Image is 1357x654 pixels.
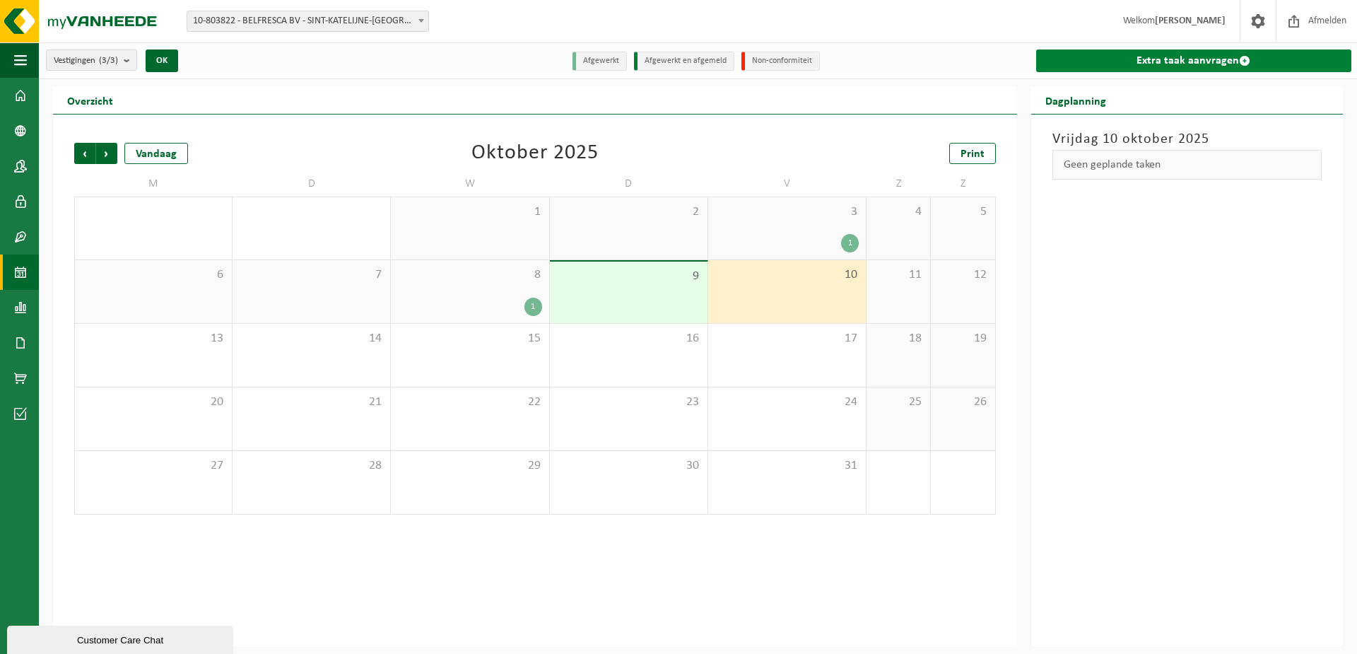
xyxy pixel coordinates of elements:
[938,395,987,410] span: 26
[715,267,859,283] span: 10
[471,143,599,164] div: Oktober 2025
[187,11,429,32] span: 10-803822 - BELFRESCA BV - SINT-KATELIJNE-WAVER
[74,171,233,197] td: M
[398,331,541,346] span: 15
[1155,16,1226,26] strong: [PERSON_NAME]
[938,204,987,220] span: 5
[74,143,95,164] span: Vorige
[1052,150,1322,180] div: Geen geplande taken
[524,298,542,316] div: 1
[557,458,700,474] span: 30
[550,171,708,197] td: D
[240,331,383,346] span: 14
[82,395,225,410] span: 20
[187,11,428,31] span: 10-803822 - BELFRESCA BV - SINT-KATELIJNE-WAVER
[96,143,117,164] span: Volgende
[557,395,700,410] span: 23
[99,56,118,65] count: (3/3)
[715,331,859,346] span: 17
[46,49,137,71] button: Vestigingen(3/3)
[53,86,127,114] h2: Overzicht
[398,458,541,474] span: 29
[938,331,987,346] span: 19
[841,234,859,252] div: 1
[1052,129,1322,150] h3: Vrijdag 10 oktober 2025
[1031,86,1120,114] h2: Dagplanning
[634,52,734,71] li: Afgewerkt en afgemeld
[7,623,236,654] iframe: chat widget
[874,267,923,283] span: 11
[82,267,225,283] span: 6
[949,143,996,164] a: Print
[398,267,541,283] span: 8
[240,267,383,283] span: 7
[391,171,549,197] td: W
[398,204,541,220] span: 1
[398,395,541,410] span: 22
[931,171,995,197] td: Z
[874,331,923,346] span: 18
[741,52,820,71] li: Non-conformiteit
[572,52,627,71] li: Afgewerkt
[708,171,867,197] td: V
[961,148,985,160] span: Print
[938,267,987,283] span: 12
[124,143,188,164] div: Vandaag
[874,395,923,410] span: 25
[557,204,700,220] span: 2
[240,458,383,474] span: 28
[557,331,700,346] span: 16
[146,49,178,72] button: OK
[54,50,118,71] span: Vestigingen
[1036,49,1351,72] a: Extra taak aanvragen
[557,269,700,284] span: 9
[715,458,859,474] span: 31
[240,395,383,410] span: 21
[233,171,391,197] td: D
[82,331,225,346] span: 13
[82,458,225,474] span: 27
[874,204,923,220] span: 4
[715,395,859,410] span: 24
[867,171,931,197] td: Z
[715,204,859,220] span: 3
